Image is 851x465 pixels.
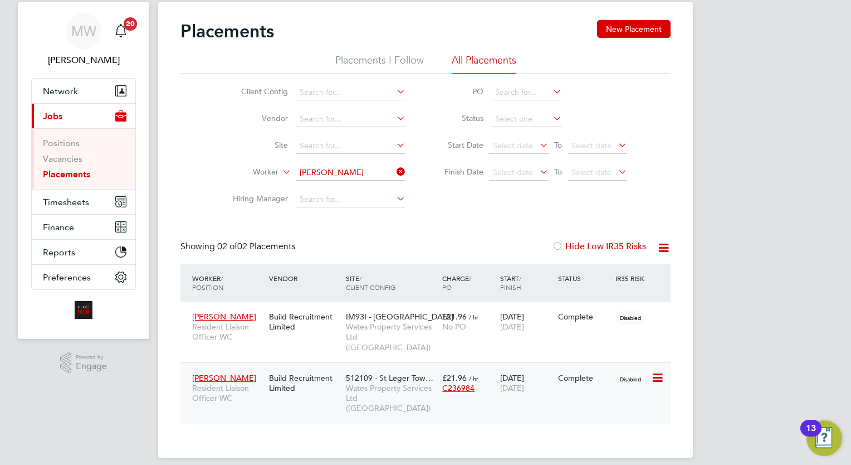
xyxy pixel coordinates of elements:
[32,128,135,189] div: Jobs
[615,311,645,325] span: Disabled
[60,352,107,374] a: Powered byEngage
[597,20,671,38] button: New Placement
[497,306,555,337] div: [DATE]
[43,138,80,148] a: Positions
[224,193,288,204] label: Hiring Manager
[296,112,405,127] input: Search for...
[442,373,467,383] span: £21.96
[32,104,135,128] button: Jobs
[192,322,263,342] span: Resident Liaison Officer WC
[43,247,75,258] span: Reports
[433,86,483,96] label: PO
[296,85,405,100] input: Search for...
[32,190,135,214] button: Timesheets
[31,54,136,67] span: Megan Westlotorn
[552,241,646,252] label: Hide Low IR35 Risks
[76,362,107,371] span: Engage
[497,367,555,399] div: [DATE]
[43,272,91,283] span: Preferences
[558,373,610,383] div: Complete
[433,167,483,177] label: Finish Date
[214,167,278,178] label: Worker
[469,313,478,321] span: / hr
[491,85,562,100] input: Search for...
[439,268,497,297] div: Charge
[346,383,437,414] span: Wates Property Services Ltd ([GEOGRAPHIC_DATA])
[558,312,610,322] div: Complete
[493,141,533,151] span: Select date
[32,240,135,264] button: Reports
[806,420,842,456] button: Open Resource Center, 13 new notifications
[75,301,92,319] img: alliancemsp-logo-retina.png
[571,167,612,177] span: Select date
[266,268,343,288] div: Vendor
[266,306,343,337] div: Build Recruitment Limited
[224,113,288,123] label: Vendor
[452,54,516,74] li: All Placements
[551,138,565,152] span: To
[32,79,135,103] button: Network
[43,153,82,164] a: Vacancies
[43,86,78,96] span: Network
[43,222,74,232] span: Finance
[192,373,256,383] span: [PERSON_NAME]
[500,274,521,292] span: / Finish
[442,312,467,322] span: £21.96
[500,383,524,393] span: [DATE]
[346,312,453,322] span: IM93I - [GEOGRAPHIC_DATA]
[180,241,297,253] div: Showing
[71,24,96,38] span: MW
[180,20,274,42] h2: Placements
[615,372,645,386] span: Disabled
[189,268,266,297] div: Worker
[31,13,136,67] a: MW[PERSON_NAME]
[296,192,405,207] input: Search for...
[555,268,613,288] div: Status
[189,367,671,376] a: [PERSON_NAME]Resident Liaison Officer WCBuild Recruitment Limited512109 - St Leger Tow…Wates Prop...
[43,197,89,207] span: Timesheets
[613,268,651,288] div: IR35 Risk
[124,17,137,31] span: 20
[442,322,466,332] span: No PO
[497,268,555,297] div: Start
[493,167,533,177] span: Select date
[433,113,483,123] label: Status
[18,2,149,339] nav: Main navigation
[224,140,288,150] label: Site
[43,169,90,180] a: Placements
[469,374,478,382] span: / hr
[110,13,132,49] a: 20
[266,367,343,399] div: Build Recruitment Limited
[491,112,562,127] input: Select one
[192,274,223,292] span: / Position
[343,268,439,297] div: Site
[192,383,263,403] span: Resident Liaison Officer WC
[442,383,475,393] span: C236984
[31,301,136,319] a: Go to home page
[806,428,816,443] div: 13
[346,322,437,352] span: Wates Property Services Ltd ([GEOGRAPHIC_DATA])
[217,241,237,252] span: 02 of
[296,165,405,181] input: Search for...
[335,54,424,74] li: Placements I Follow
[571,141,612,151] span: Select date
[189,306,671,315] a: [PERSON_NAME]Resident Liaison Officer WCBuild Recruitment LimitedIM93I - [GEOGRAPHIC_DATA]Wates P...
[346,274,395,292] span: / Client Config
[551,164,565,179] span: To
[433,140,483,150] label: Start Date
[217,241,295,252] span: 02 Placements
[192,312,256,322] span: [PERSON_NAME]
[32,215,135,239] button: Finance
[43,111,62,122] span: Jobs
[32,265,135,289] button: Preferences
[346,373,433,383] span: 512109 - St Leger Tow…
[296,138,405,154] input: Search for...
[500,322,524,332] span: [DATE]
[442,274,471,292] span: / PO
[224,86,288,96] label: Client Config
[76,352,107,362] span: Powered by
